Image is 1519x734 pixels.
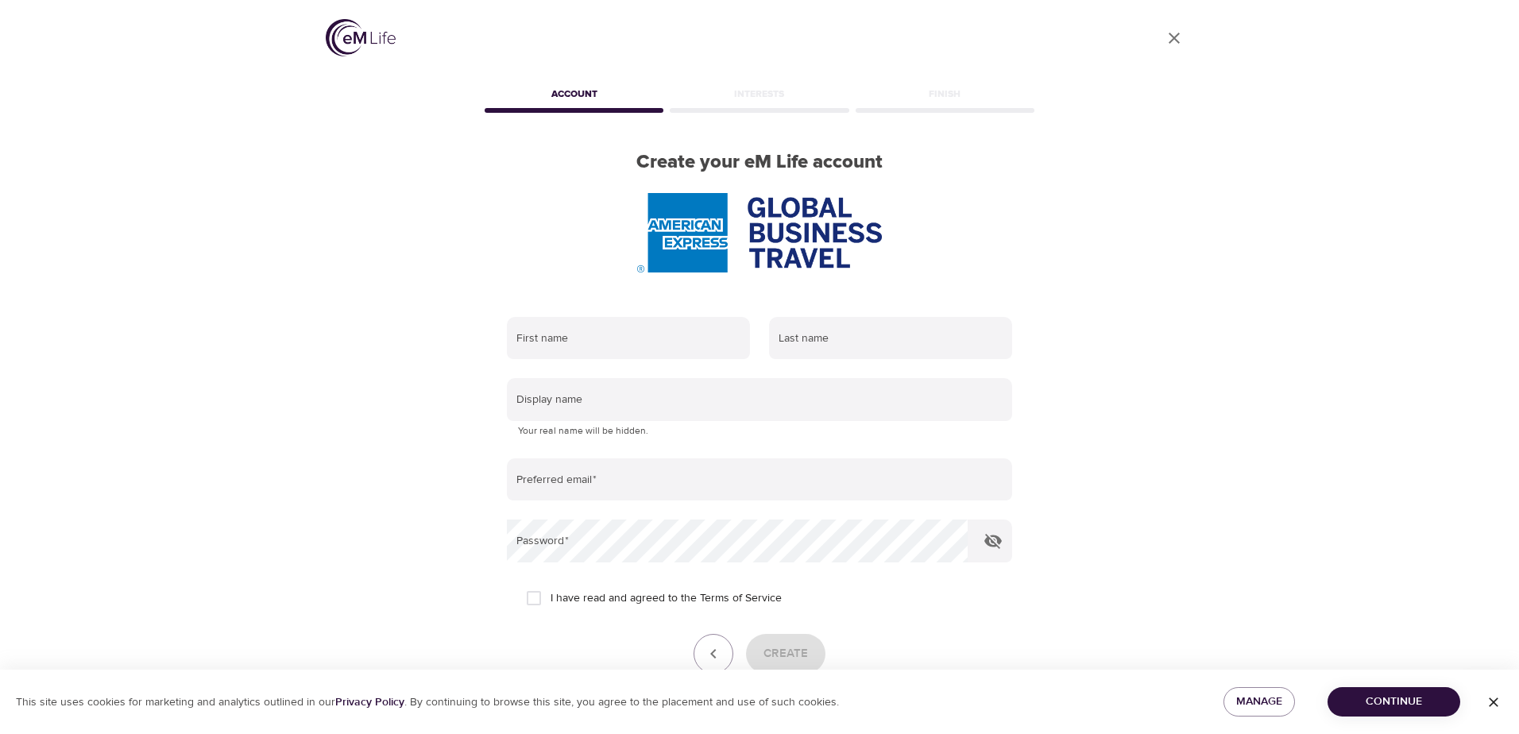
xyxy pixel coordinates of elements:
p: Your real name will be hidden. [518,423,1001,439]
a: Terms of Service [700,590,782,607]
span: Manage [1236,692,1282,712]
img: logo [326,19,396,56]
span: Continue [1340,692,1447,712]
button: Manage [1223,687,1295,717]
a: Privacy Policy [335,695,404,709]
img: AmEx%20GBT%20logo.png [637,193,882,272]
span: I have read and agreed to the [551,590,782,607]
h2: Create your eM Life account [481,151,1038,174]
a: close [1155,19,1193,57]
button: Continue [1328,687,1460,717]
